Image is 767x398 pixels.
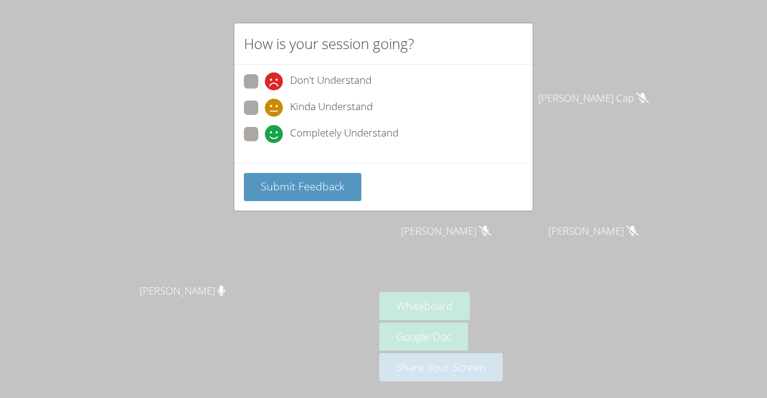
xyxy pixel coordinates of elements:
[290,125,398,143] span: Completely Understand
[290,72,372,90] span: Don't Understand
[290,99,373,117] span: Kinda Understand
[261,179,345,193] span: Submit Feedback
[244,33,414,54] h2: How is your session going?
[244,173,361,201] button: Submit Feedback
